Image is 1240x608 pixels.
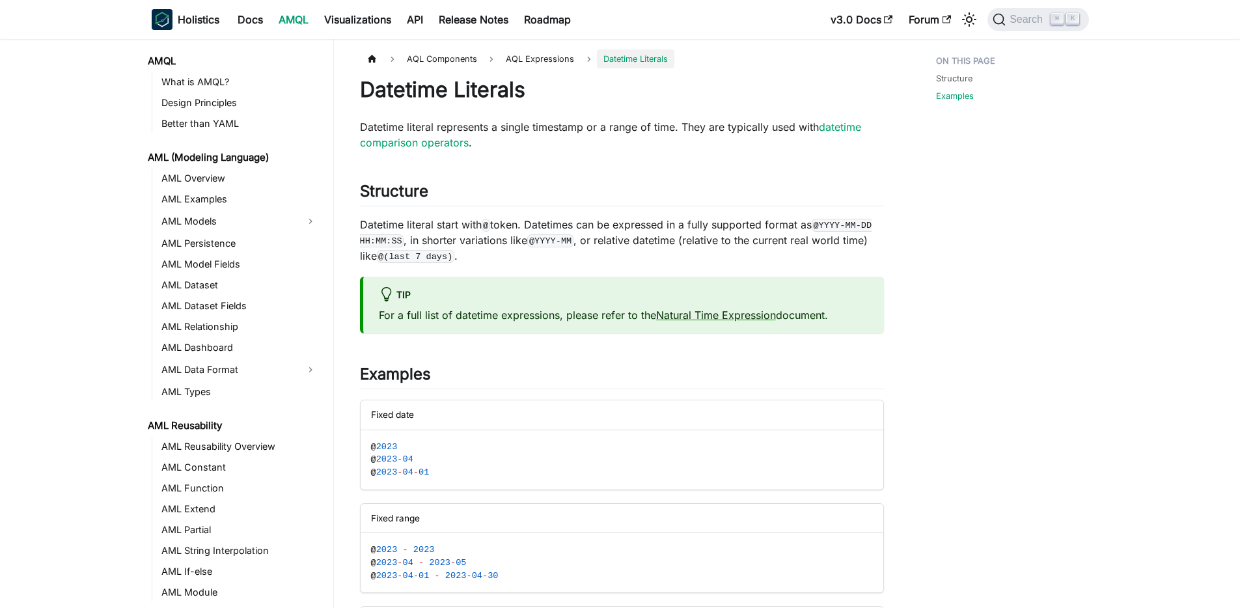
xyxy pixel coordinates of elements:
[299,211,322,232] button: Expand sidebar category 'AML Models'
[413,467,419,477] span: -
[371,545,376,555] span: @
[371,442,376,452] span: @
[152,9,172,30] img: Holistics
[823,9,901,30] a: v3.0 Docs
[360,49,884,68] nav: Breadcrumbs
[379,307,868,323] p: For a full list of datetime expressions, please refer to the document.
[158,383,322,401] a: AML Types
[158,542,322,560] a: AML String Interpolation
[456,558,466,568] span: 05
[376,442,398,452] span: 2023
[656,309,776,322] a: Natural Time Expression
[419,558,424,568] span: -
[434,571,439,581] span: -
[158,500,322,518] a: AML Extend
[499,49,581,68] a: AQL Expressions
[316,9,399,30] a: Visualizations
[158,73,322,91] a: What is AMQL?
[376,571,398,581] span: 2023
[527,234,573,247] code: @YYYY-MM
[360,365,884,389] h2: Examples
[360,119,884,150] p: Datetime literal represents a single timestamp or a range of time. They are typically used with .
[397,558,402,568] span: -
[936,90,974,102] a: Examples
[158,211,299,232] a: AML Models
[482,219,490,232] code: @
[376,454,398,464] span: 2023
[371,558,376,568] span: @
[144,52,322,70] a: AMQL
[158,255,322,273] a: AML Model Fields
[402,545,407,555] span: -
[371,467,376,477] span: @
[360,77,884,103] h1: Datetime Literals
[376,558,398,568] span: 2023
[379,287,868,304] div: tip
[158,583,322,601] a: AML Module
[431,9,516,30] a: Release Notes
[445,571,467,581] span: 2023
[959,9,980,30] button: Switch between dark and light mode (currently light mode)
[506,54,574,64] span: AQL Expressions
[158,521,322,539] a: AML Partial
[397,571,402,581] span: -
[152,9,219,30] a: HolisticsHolistics
[402,558,413,568] span: 04
[488,571,498,581] span: 30
[230,9,271,30] a: Docs
[158,115,322,133] a: Better than YAML
[371,571,376,581] span: @
[158,169,322,187] a: AML Overview
[361,504,883,533] div: Fixed range
[419,571,429,581] span: 01
[158,359,299,380] a: AML Data Format
[158,297,322,315] a: AML Dataset Fields
[516,9,579,30] a: Roadmap
[371,454,376,464] span: @
[299,359,322,380] button: Expand sidebar category 'AML Data Format'
[987,8,1088,31] button: Search (Command+K)
[450,558,456,568] span: -
[1051,13,1064,25] kbd: ⌘
[397,454,402,464] span: -
[413,571,419,581] span: -
[158,190,322,208] a: AML Examples
[402,454,413,464] span: 04
[901,9,959,30] a: Forum
[402,467,413,477] span: 04
[466,571,471,581] span: -
[402,571,413,581] span: 04
[144,417,322,435] a: AML Reusability
[158,94,322,112] a: Design Principles
[377,250,454,263] code: @(last 7 days)
[158,234,322,253] a: AML Persistence
[158,562,322,581] a: AML If-else
[482,571,488,581] span: -
[144,148,322,167] a: AML (Modeling Language)
[360,182,884,206] h2: Structure
[360,49,385,68] a: Home page
[361,400,883,430] div: Fixed date
[376,545,398,555] span: 2023
[158,318,322,336] a: AML Relationship
[936,72,972,85] a: Structure
[139,39,334,608] nav: Docs sidebar
[158,437,322,456] a: AML Reusability Overview
[158,276,322,294] a: AML Dataset
[399,9,431,30] a: API
[158,339,322,357] a: AML Dashboard
[360,217,884,264] p: Datetime literal start with token. Datetimes can be expressed in a fully supported format as , in...
[413,545,435,555] span: 2023
[271,9,316,30] a: AMQL
[400,49,484,68] span: AQL Components
[376,467,398,477] span: 2023
[472,571,482,581] span: 04
[1066,13,1079,25] kbd: K
[178,12,219,27] b: Holistics
[1006,14,1051,25] span: Search
[419,467,429,477] span: 01
[597,49,674,68] span: Datetime Literals
[158,479,322,497] a: AML Function
[429,558,450,568] span: 2023
[397,467,402,477] span: -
